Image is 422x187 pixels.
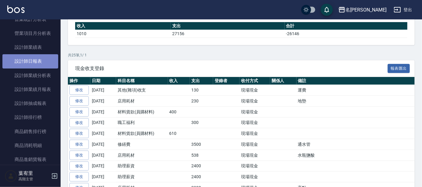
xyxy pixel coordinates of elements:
a: 設計師業績分析表 [2,68,58,82]
a: 修改 [69,129,89,138]
td: -26146 [285,30,407,38]
a: 修改 [69,140,89,149]
th: 收入 [75,22,171,30]
a: 修改 [69,162,89,171]
td: [DATE] [90,85,116,96]
td: 130 [190,85,213,96]
td: 現場現金 [239,106,270,117]
td: 1010 [75,30,171,38]
th: 日期 [90,77,116,85]
button: 名[PERSON_NAME] [336,4,389,16]
a: 修改 [69,172,89,182]
td: 538 [190,150,213,161]
img: Logo [7,5,25,13]
td: 現場現金 [239,128,270,139]
td: [DATE] [90,96,116,107]
th: 收付方式 [239,77,270,85]
td: 店用耗材 [116,96,168,107]
td: [DATE] [90,150,116,161]
div: 名[PERSON_NAME] [346,6,387,14]
td: [DATE] [90,128,116,139]
td: 其他(雜項)收支 [116,85,168,96]
a: 商品進銷貨報表 [2,152,58,166]
td: 2400 [190,172,213,182]
td: [DATE] [90,161,116,172]
a: 設計師排行榜 [2,110,58,124]
p: 共 25 筆, 1 / 1 [68,52,415,58]
td: 店用耗材 [116,150,168,161]
td: 400 [168,106,190,117]
td: 現場現金 [239,139,270,150]
td: 300 [190,117,213,128]
button: 報表匯出 [388,64,410,73]
td: 230 [190,96,213,107]
a: 商品銷售排行榜 [2,125,58,139]
td: 現場現金 [239,117,270,128]
td: 現場現金 [239,150,270,161]
td: 材料貨款(員購材料) [116,106,168,117]
th: 支出 [171,22,284,30]
a: 修改 [69,85,89,95]
a: 修改 [69,96,89,106]
th: 科目名稱 [116,77,168,85]
span: 現金收支登錄 [75,65,388,72]
td: 現場現金 [239,172,270,182]
td: 3500 [190,139,213,150]
td: 610 [168,128,190,139]
a: 營業統計分析表 [2,12,58,26]
a: 修改 [69,107,89,117]
th: 支出 [190,77,213,85]
a: 設計師日報表 [2,54,58,68]
td: 助理薪資 [116,172,168,182]
td: 2400 [190,161,213,172]
h5: 葉宥里 [18,170,49,176]
button: 登出 [391,4,415,15]
td: 27156 [171,30,284,38]
td: 助理薪資 [116,161,168,172]
td: 修繕費 [116,139,168,150]
button: save [321,4,333,16]
td: 職工福利 [116,117,168,128]
td: 現場現金 [239,161,270,172]
td: 現場現金 [239,85,270,96]
td: [DATE] [90,106,116,117]
td: [DATE] [90,117,116,128]
th: 操作 [68,77,90,85]
td: [DATE] [90,139,116,150]
td: 材料貨款(員購材料) [116,128,168,139]
td: 現場現金 [239,96,270,107]
td: [DATE] [90,172,116,182]
a: 修改 [69,151,89,160]
th: 收入 [168,77,190,85]
a: 設計師業績月報表 [2,82,58,96]
a: 設計師業績表 [2,40,58,54]
th: 登錄者 [213,77,239,85]
th: 關係人 [270,77,296,85]
a: 營業項目月分析表 [2,26,58,40]
a: 商品消耗明細 [2,139,58,152]
a: 設計師抽成報表 [2,96,58,110]
a: 報表匯出 [388,65,410,71]
img: Person [5,170,17,182]
th: 合計 [285,22,407,30]
a: 修改 [69,118,89,128]
p: 高階主管 [18,176,49,182]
